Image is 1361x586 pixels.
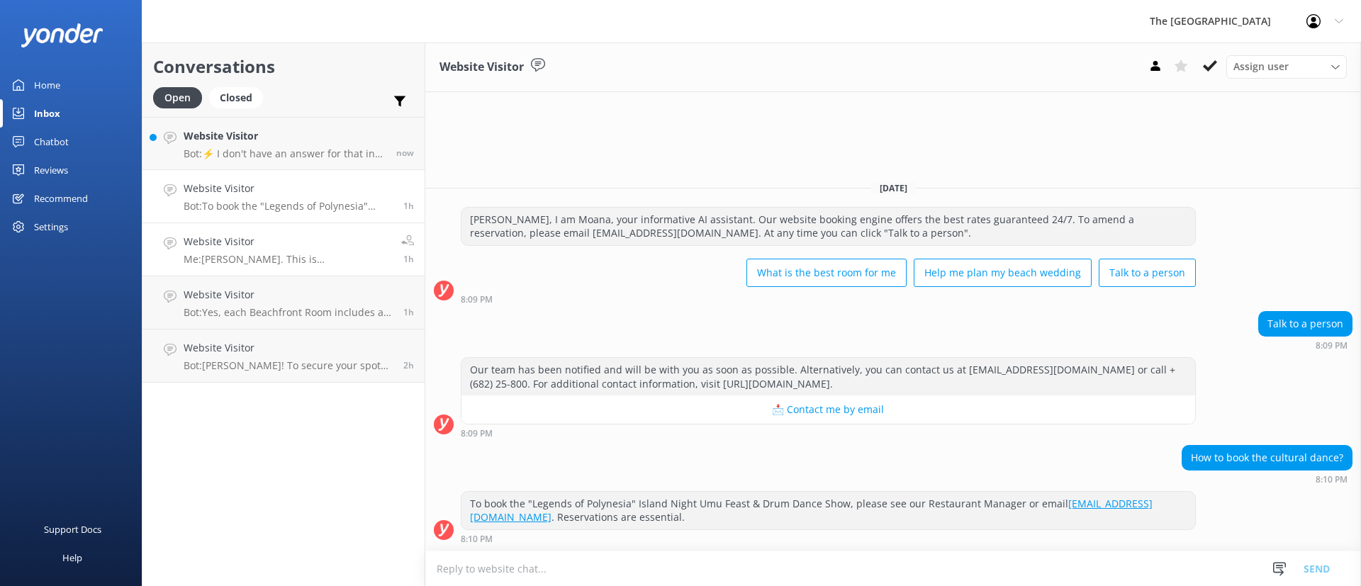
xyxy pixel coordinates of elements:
h4: Website Visitor [184,181,393,196]
div: Home [34,71,60,99]
span: 08:10pm 17-Aug-2025 (UTC -10:00) Pacific/Honolulu [403,200,414,212]
div: Closed [209,87,263,108]
h4: Website Visitor [184,287,393,303]
a: Website VisitorBot:To book the "Legends of Polynesia" Island Night Umu Feast & Drum Dance Show, p... [142,170,425,223]
button: Talk to a person [1099,259,1196,287]
span: [DATE] [871,182,916,194]
h3: Website Visitor [439,58,524,77]
p: Bot: ⚡ I don't have an answer for that in my knowledge base. Please try and rephrase your questio... [184,147,386,160]
span: 08:07pm 17-Aug-2025 (UTC -10:00) Pacific/Honolulu [403,253,414,265]
div: Help [62,543,82,572]
a: Website VisitorBot:[PERSON_NAME]! To secure your spots for the "Legends of Polynesia" Island Nigh... [142,329,425,383]
strong: 8:10 PM [461,535,493,543]
p: Bot: Yes, each Beachfront Room includes a microwave along with other amenities. For the full faci... [184,306,393,319]
span: 09:55pm 17-Aug-2025 (UTC -10:00) Pacific/Honolulu [396,147,414,159]
div: 08:10pm 17-Aug-2025 (UTC -10:00) Pacific/Honolulu [461,534,1196,543]
strong: 8:09 PM [461,429,493,438]
div: [PERSON_NAME], I am Moana, your informative AI assistant. Our website booking engine offers the b... [461,208,1195,245]
div: 08:10pm 17-Aug-2025 (UTC -10:00) Pacific/Honolulu [1182,474,1352,484]
strong: 8:09 PM [1316,342,1348,350]
div: 08:09pm 17-Aug-2025 (UTC -10:00) Pacific/Honolulu [461,428,1196,438]
button: What is the best room for me [746,259,907,287]
div: Assign User [1226,55,1347,78]
p: Bot: To book the "Legends of Polynesia" Island Night Umu Feast & Drum Dance Show, please see our ... [184,200,393,213]
span: 07:51pm 17-Aug-2025 (UTC -10:00) Pacific/Honolulu [403,359,414,371]
a: [EMAIL_ADDRESS][DOMAIN_NAME] [470,497,1153,524]
a: Open [153,89,209,105]
div: Settings [34,213,68,241]
span: Assign user [1233,59,1289,74]
div: Talk to a person [1259,312,1352,336]
p: Bot: [PERSON_NAME]! To secure your spots for the "Legends of Polynesia" Island Night Umu Feast & ... [184,359,393,372]
a: Website VisitorMe:[PERSON_NAME]. This is [PERSON_NAME] from Reservations. How can I help you?1h [142,223,425,276]
div: Reviews [34,156,68,184]
img: yonder-white-logo.png [21,23,103,47]
p: Me: [PERSON_NAME]. This is [PERSON_NAME] from Reservations. How can I help you? [184,253,391,266]
div: Inbox [34,99,60,128]
strong: 8:10 PM [1316,475,1348,484]
div: Recommend [34,184,88,213]
div: 08:09pm 17-Aug-2025 (UTC -10:00) Pacific/Honolulu [1258,340,1352,350]
button: 📩 Contact me by email [461,395,1195,424]
div: Support Docs [44,515,101,543]
a: Closed [209,89,270,105]
h4: Website Visitor [184,234,391,249]
span: 07:57pm 17-Aug-2025 (UTC -10:00) Pacific/Honolulu [403,306,414,318]
div: 08:09pm 17-Aug-2025 (UTC -10:00) Pacific/Honolulu [461,294,1196,304]
div: Chatbot [34,128,69,156]
button: Help me plan my beach wedding [914,259,1092,287]
a: Website VisitorBot:⚡ I don't have an answer for that in my knowledge base. Please try and rephras... [142,117,425,170]
a: Website VisitorBot:Yes, each Beachfront Room includes a microwave along with other amenities. For... [142,276,425,329]
div: To book the "Legends of Polynesia" Island Night Umu Feast & Drum Dance Show, please see our Resta... [461,492,1195,529]
h4: Website Visitor [184,340,393,356]
div: Our team has been notified and will be with you as soon as possible. Alternatively, you can conta... [461,358,1195,395]
h4: Website Visitor [184,128,386,144]
div: Open [153,87,202,108]
h2: Conversations [153,53,414,80]
strong: 8:09 PM [461,295,493,304]
div: How to book the cultural dance? [1182,446,1352,470]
